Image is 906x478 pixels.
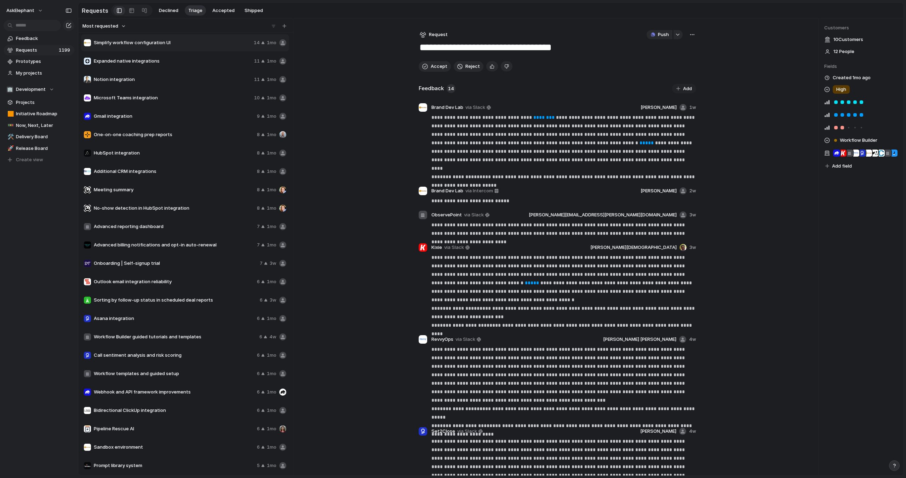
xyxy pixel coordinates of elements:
span: Notion integration [94,76,251,83]
a: Requests1199 [4,45,74,56]
a: via Slack [464,103,492,112]
span: 6 [257,278,260,285]
div: 🚀Release Board [4,143,74,154]
span: High [836,86,846,93]
span: Expanded native integrations [94,58,251,65]
span: 14 [254,39,260,46]
span: 1mo [267,278,276,285]
span: 10 [254,94,260,101]
span: 12 People [833,48,854,55]
span: Release Board [16,145,72,152]
span: 3w [270,260,276,267]
button: Push [647,30,672,39]
span: Brand Dev Lab [431,187,463,194]
span: Workflow templates and guided setup [94,370,254,377]
span: Webhook and API framework improvements [94,389,254,396]
button: 🟧 [6,110,13,117]
span: 1mo [267,370,276,377]
span: 8 [257,150,260,157]
span: One-on-one coaching prep reports [94,131,254,138]
span: 11 [254,76,260,83]
span: Add field [832,163,852,170]
div: 🟧 [7,110,12,118]
span: 1mo [267,444,276,451]
a: Prototypes [4,56,74,67]
span: 6 [259,333,262,340]
span: Most requested [82,23,118,30]
span: Now, Next, Later [16,122,72,129]
span: 1mo [267,462,276,469]
span: Advanced billing notifications and opt-in auto-renewal [94,241,254,249]
span: 6 [257,352,260,359]
button: 🏢Development [4,84,74,95]
span: [PERSON_NAME] [PERSON_NAME] [603,336,676,343]
a: Projects [4,97,74,108]
h2: Requests [82,6,108,15]
span: 1mo [267,407,276,414]
span: No-show detection in HubSpot integration [94,205,254,212]
span: 1mo [267,205,276,212]
a: My projects [4,68,74,78]
span: Brand Dev Lab [431,104,463,111]
span: Bidirectional ClickUp integration [94,407,254,414]
span: My projects [16,70,72,77]
div: 🚥 [7,121,12,129]
span: 3w [689,244,696,251]
span: RevvyOps [431,336,453,343]
span: 6 [257,425,260,432]
span: Reject [465,63,480,70]
span: 8 [257,131,260,138]
span: [PERSON_NAME] [641,187,677,194]
span: Prototypes [16,58,72,65]
div: 🚀 [7,144,12,152]
span: 1mo [267,113,276,120]
span: 1w [689,104,696,111]
span: Sandbox environment [94,444,254,451]
span: 14 [447,84,455,93]
span: Meeting summary [94,186,254,193]
span: Projects [16,99,72,106]
span: Triage [188,7,202,14]
button: Accept [419,61,451,72]
span: Outlook email integration reliability [94,278,254,285]
span: Microsoft Teams integration [94,94,251,101]
span: 1mo [267,39,276,46]
span: 6 [257,315,260,322]
span: 8 [257,186,260,193]
a: via Slack [443,243,471,252]
span: Prompt library system [94,462,254,469]
span: [PERSON_NAME][DEMOGRAPHIC_DATA] [590,244,677,251]
span: 2w [689,187,696,194]
span: 1mo [267,223,276,230]
div: 🚥Now, Next, Later [4,120,74,131]
span: Shipped [245,7,263,14]
span: AskElephant [6,7,34,14]
a: via Slack [454,335,482,344]
span: Requests [16,47,57,54]
span: 1mo [267,389,276,396]
span: Initiative Roadmap [16,110,72,117]
span: Call sentiment analysis and risk scoring [94,352,254,359]
span: Created 1mo ago [833,74,871,81]
span: 1mo [267,58,276,65]
span: 1mo [267,425,276,432]
span: Customers [824,24,898,31]
span: 1mo [267,150,276,157]
span: 7 [257,223,260,230]
span: 1mo [267,94,276,101]
button: Add field [824,162,853,171]
span: [PERSON_NAME][EMAIL_ADDRESS][PERSON_NAME][DOMAIN_NAME] [529,211,677,218]
div: 🛠️Delivery Board [4,132,74,142]
button: Accepted [209,5,238,16]
span: via Slack [465,104,485,111]
div: 🛠️ [7,133,12,141]
a: Feedback [4,33,74,44]
span: via Slack [464,211,484,218]
span: Accepted [212,7,235,14]
span: 5 [257,462,260,469]
span: Workflow Builder guided tutorials and templates [94,333,257,340]
span: 7 [257,241,260,249]
span: 6 [257,444,260,451]
span: Simplify workflow configuration UI [94,39,251,46]
span: 11 [254,58,260,65]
